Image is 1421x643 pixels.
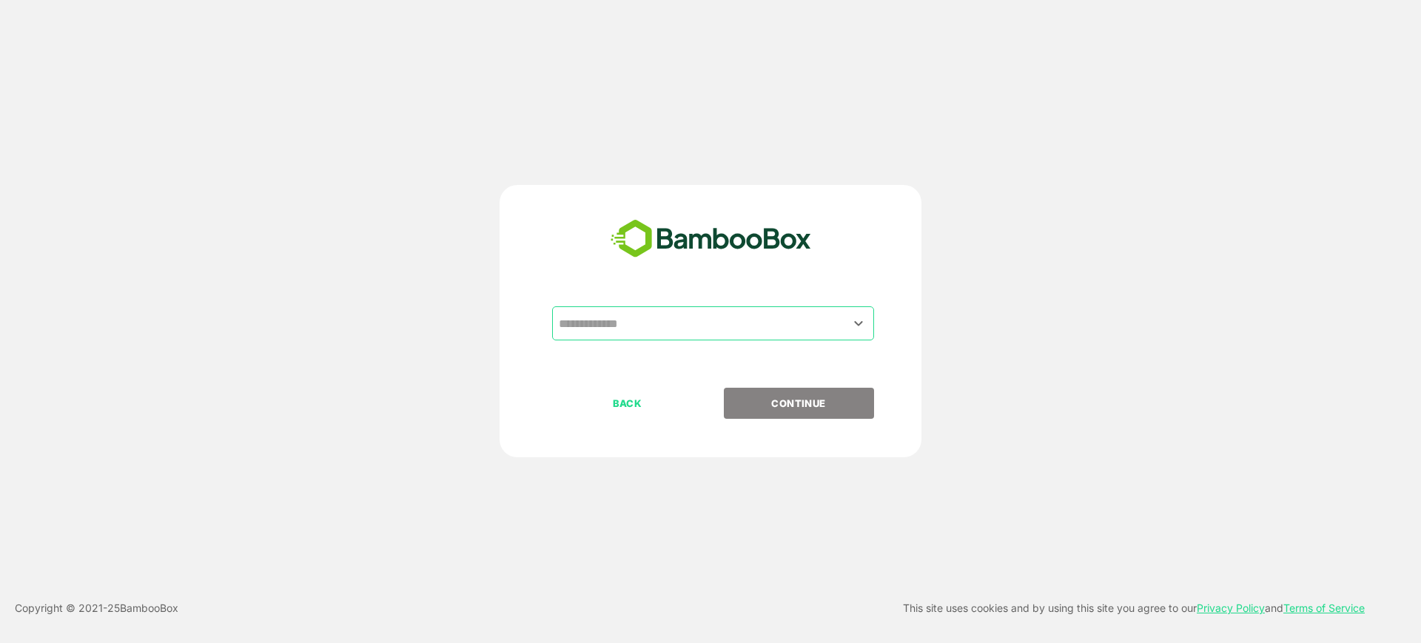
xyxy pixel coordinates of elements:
p: BACK [554,395,702,411]
p: This site uses cookies and by using this site you agree to our and [903,599,1365,617]
a: Privacy Policy [1197,602,1265,614]
button: BACK [552,388,702,419]
p: Copyright © 2021- 25 BambooBox [15,599,178,617]
img: bamboobox [602,215,819,263]
button: CONTINUE [724,388,874,419]
p: CONTINUE [725,395,873,411]
a: Terms of Service [1283,602,1365,614]
button: Open [849,313,869,333]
